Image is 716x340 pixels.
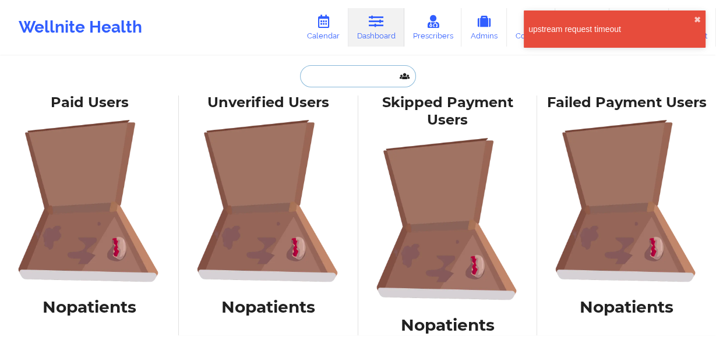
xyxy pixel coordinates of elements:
a: Dashboard [348,8,404,47]
a: Prescribers [404,8,462,47]
div: upstream request timeout [528,23,694,35]
img: foRBiVDZMKwAAAAASUVORK5CYII= [545,119,708,282]
button: close [694,15,701,24]
h1: No patients [187,296,350,317]
a: Calendar [298,8,348,47]
a: Coaches [507,8,555,47]
div: Skipped Payment Users [366,94,529,130]
a: Admins [461,8,507,47]
div: Unverified Users [187,94,350,112]
h1: No patients [366,314,529,335]
img: foRBiVDZMKwAAAAASUVORK5CYII= [366,137,529,300]
img: foRBiVDZMKwAAAAASUVORK5CYII= [8,119,171,282]
div: Paid Users [8,94,171,112]
img: foRBiVDZMKwAAAAASUVORK5CYII= [187,119,350,282]
div: Failed Payment Users [545,94,708,112]
h1: No patients [8,296,171,317]
h1: No patients [545,296,708,317]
